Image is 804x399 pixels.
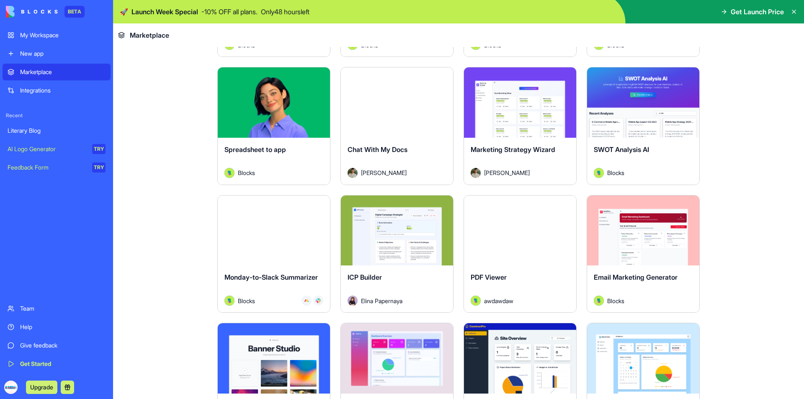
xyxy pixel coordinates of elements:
a: Marketing Strategy WizardAvatar[PERSON_NAME] [464,67,577,185]
a: AI Logo GeneratorTRY [3,141,111,157]
a: PDF ViewerAvatarawdawdaw [464,195,577,313]
a: Give feedback [3,337,111,354]
img: Monday_mgmdm1.svg [304,298,309,303]
span: Recent [3,112,111,119]
a: Chat With My DocsAvatar[PERSON_NAME] [340,67,454,185]
div: TRY [92,162,106,172]
a: SWOT Analysis AIAvatarBlocks [587,67,700,185]
a: Literary Blog [3,122,111,139]
span: Chat With My Docs [348,145,407,154]
button: Upgrade [26,381,57,394]
span: SWOT Analysis AI [594,145,649,154]
img: Avatar [348,296,358,306]
span: Marketing Strategy Wizard [471,145,555,154]
div: Team [20,304,106,313]
span: Elina Papernaya [361,296,402,305]
span: PDF Viewer [471,273,507,281]
div: Feedback Form [8,163,86,172]
img: Avatar [224,168,234,178]
div: Help [20,323,106,331]
div: Marketplace [20,68,106,76]
span: Marketplace [130,30,169,40]
span: Blocks [238,296,255,305]
div: Integrations [20,86,106,95]
img: Avatar [348,168,358,178]
span: awdawdaw [484,296,513,305]
img: Avatar [471,296,481,306]
a: Upgrade [26,383,57,391]
img: Avatar [594,168,604,178]
div: My Workspace [20,31,106,39]
span: Monday-to-Slack Summarizer [224,273,318,281]
div: Give feedback [20,341,106,350]
span: Get Launch Price [731,7,784,17]
a: Monday-to-Slack SummarizerAvatarBlocks [217,195,330,313]
img: Slack_i955cf.svg [316,298,321,303]
span: 🚀 [120,7,128,17]
a: BETA [6,6,85,18]
a: New app [3,45,111,62]
img: Avatar [594,296,604,306]
img: logo [6,6,58,18]
div: Get Started [20,360,106,368]
span: Blocks [607,296,624,305]
div: BETA [64,6,85,18]
a: My Workspace [3,27,111,44]
a: Team [3,300,111,317]
span: Email Marketing Generator [594,273,678,281]
a: Help [3,319,111,335]
span: ICP Builder [348,273,382,281]
div: Literary Blog [8,126,106,135]
p: Only 48 hours left [261,7,309,17]
span: Launch Week Special [131,7,198,17]
div: TRY [92,144,106,154]
img: Avatar [471,168,481,178]
a: Spreadsheet to appAvatarBlocks [217,67,330,185]
a: Integrations [3,82,111,99]
a: Marketplace [3,64,111,80]
img: ACg8ocJfzrL-7J9mPjmNA7qHtXYDWgFYBKWixkoDCDgNC6yHrgpSO1o=s96-c [4,381,18,394]
p: - 10 % OFF all plans. [201,7,258,17]
span: Blocks [238,168,255,177]
a: Get Started [3,355,111,372]
span: Blocks [607,168,624,177]
img: Avatar [224,296,234,306]
span: [PERSON_NAME] [361,168,407,177]
span: Spreadsheet to app [224,145,286,154]
div: AI Logo Generator [8,145,86,153]
a: Feedback FormTRY [3,159,111,176]
span: [PERSON_NAME] [484,168,530,177]
a: Email Marketing GeneratorAvatarBlocks [587,195,700,313]
div: New app [20,49,106,58]
a: ICP BuilderAvatarElina Papernaya [340,195,454,313]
